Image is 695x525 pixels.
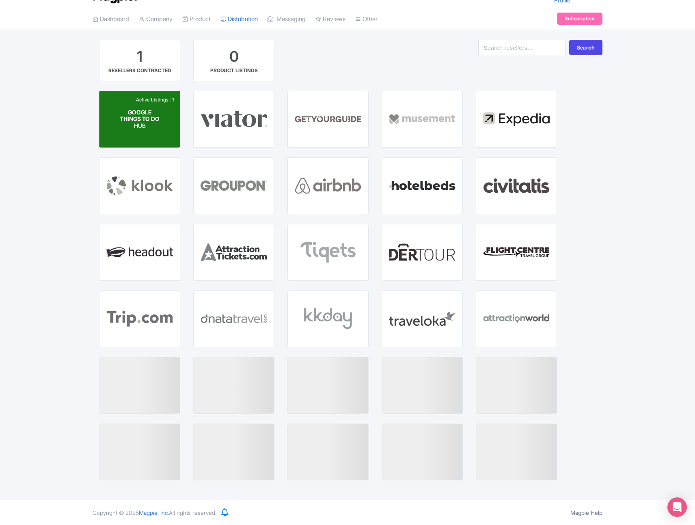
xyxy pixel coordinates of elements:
[193,40,274,81] a: 0 PRODUCT LISTINGS
[120,108,160,122] span: GOOGLE THINGS TO DO
[99,40,180,81] a: 1 RESELLERS CONTRACTED
[315,8,345,30] a: Reviews
[120,123,160,129] p: HUB
[667,497,687,517] div: Open Intercom Messenger
[108,67,171,74] div: RESELLERS CONTRACTED
[139,8,173,30] a: Company
[268,8,306,30] a: Messaging
[137,47,142,67] div: 1
[229,47,239,67] div: 0
[139,509,169,516] span: Magpie, Inc.
[88,508,221,517] div: Copyright © 2025 All rights reserved.
[355,8,378,30] a: Other
[220,8,258,30] a: Distribution
[93,8,129,30] a: Dashboard
[570,509,602,516] a: Magpie Help
[182,8,211,30] a: Product
[478,40,566,55] input: Search resellers...
[557,13,602,25] a: Subscription
[210,67,258,74] div: PRODUCT LISTINGS
[569,40,602,55] button: Search
[134,96,176,103] div: Active Listings : 1
[99,91,180,148] a: 1 Active Listings : 1 GOOGLE THINGS TO DO HUB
